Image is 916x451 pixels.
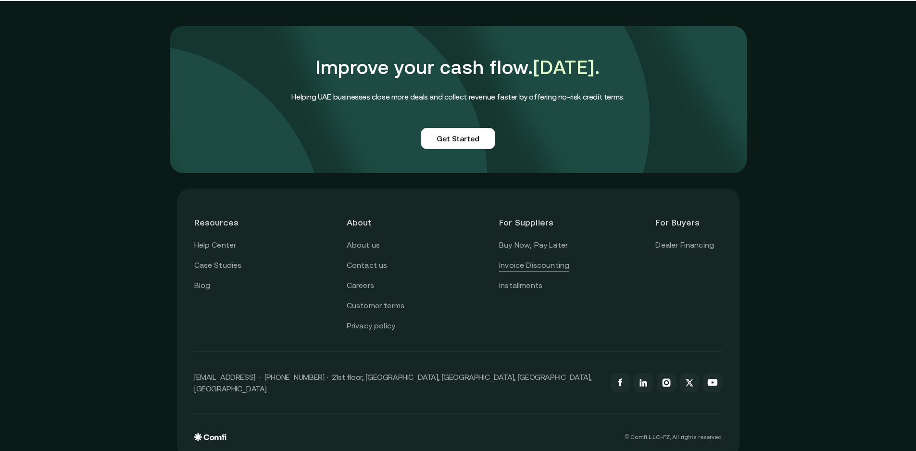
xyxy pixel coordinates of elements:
[499,279,542,292] a: Installments
[533,56,600,78] span: [DATE].
[421,128,495,149] a: Get Started
[655,239,714,251] a: Dealer Financing
[347,259,388,272] a: Contact us
[194,433,226,441] img: comfi logo
[625,434,722,440] p: © Comfi L.L.C-FZ, All rights reserved
[170,26,747,173] img: comfi
[347,206,413,239] header: About
[194,206,261,239] header: Resources
[291,90,624,103] h4: Helping UAE businesses close more deals and collect revenue faster by offering no-risk credit terms.
[194,371,601,394] p: [EMAIL_ADDRESS] · [PHONE_NUMBER] · 21st floor, [GEOGRAPHIC_DATA], [GEOGRAPHIC_DATA], [GEOGRAPHIC_...
[499,206,569,239] header: For Suppliers
[291,50,624,85] h1: Improve your cash flow.
[655,206,722,239] header: For Buyers
[499,259,569,272] a: Invoice Discounting
[347,320,395,332] a: Privacy policy
[194,259,242,272] a: Case Studies
[499,239,568,251] a: Buy Now, Pay Later
[347,239,380,251] a: About us
[194,279,211,292] a: Blog
[194,239,237,251] a: Help Center
[347,279,374,292] a: Careers
[347,300,404,312] a: Customer terms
